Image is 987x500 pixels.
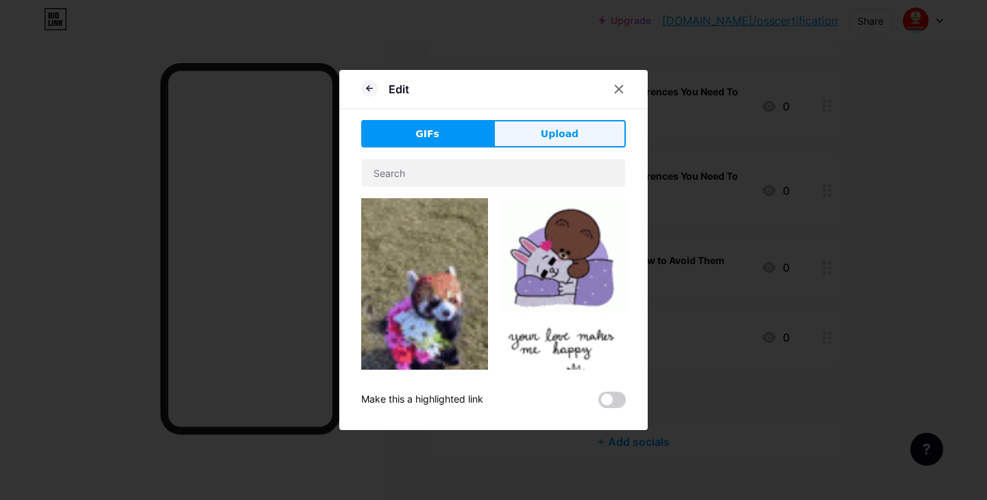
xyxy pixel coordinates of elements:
span: Upload [541,127,578,141]
img: Gihpy [361,198,488,425]
span: GIFs [415,127,439,141]
input: Search [362,159,625,187]
button: GIFs [361,120,493,147]
img: Gihpy [499,198,626,313]
div: Edit [389,81,409,97]
img: Gihpy [499,324,626,451]
div: Make this a highlighted link [361,392,483,408]
button: Upload [493,120,626,147]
